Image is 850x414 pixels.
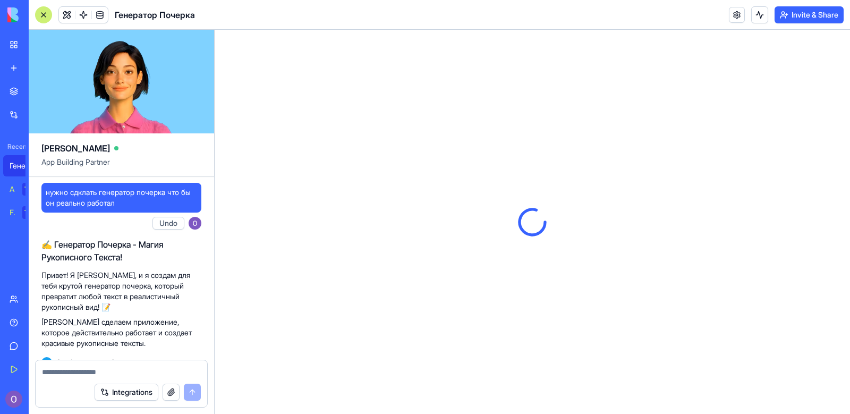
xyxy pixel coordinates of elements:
[56,357,158,368] span: Setting up your data structure
[41,317,201,349] p: [PERSON_NAME] сделаем приложение, которое действительно работает и создает красивые рукописные те...
[3,142,25,151] span: Recent
[5,391,22,408] img: ACg8ocJXB8w3Uxyd5Ieq90otkwY4pLw9k67Rjj4GTyJclCqIBRrFxw=s96-c
[115,9,195,21] span: Генератор Почерка
[41,157,201,176] span: App Building Partner
[3,179,46,200] a: AI Logo GeneratorTRY
[152,217,184,230] button: Undo
[7,7,73,22] img: logo
[10,160,39,171] div: Генератор Почерка
[41,270,201,312] p: Привет! Я [PERSON_NAME], и я создам для тебя крутой генератор почерка, который превратит любой те...
[3,202,46,223] a: Feedback FormTRY
[10,207,15,218] div: Feedback Form
[95,384,158,401] button: Integrations
[22,206,39,219] div: TRY
[41,142,110,155] span: [PERSON_NAME]
[22,183,39,196] div: TRY
[10,184,15,195] div: AI Logo Generator
[189,217,201,230] img: ACg8ocJXB8w3Uxyd5Ieq90otkwY4pLw9k67Rjj4GTyJclCqIBRrFxw=s96-c
[46,187,197,208] span: нужно сдклать генератор почерка что бы он реально работал
[3,155,46,176] a: Генератор Почерка
[775,6,844,23] button: Invite & Share
[41,238,201,264] h2: ✍️ Генератор Почерка - Магия Рукописного Текста!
